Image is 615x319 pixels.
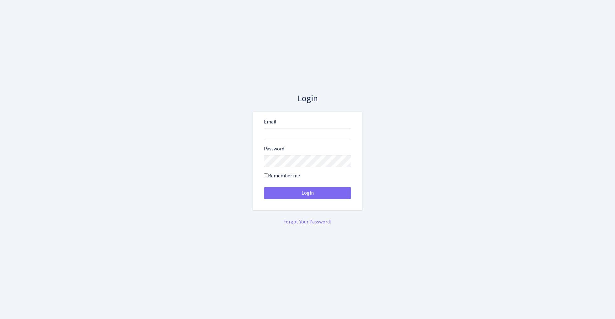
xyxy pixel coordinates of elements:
[253,93,362,104] h3: Login
[264,173,268,177] input: Remember me
[283,218,332,225] a: Forgot Your Password?
[264,187,351,199] button: Login
[264,172,300,180] label: Remember me
[264,145,284,153] label: Password
[264,118,276,126] label: Email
